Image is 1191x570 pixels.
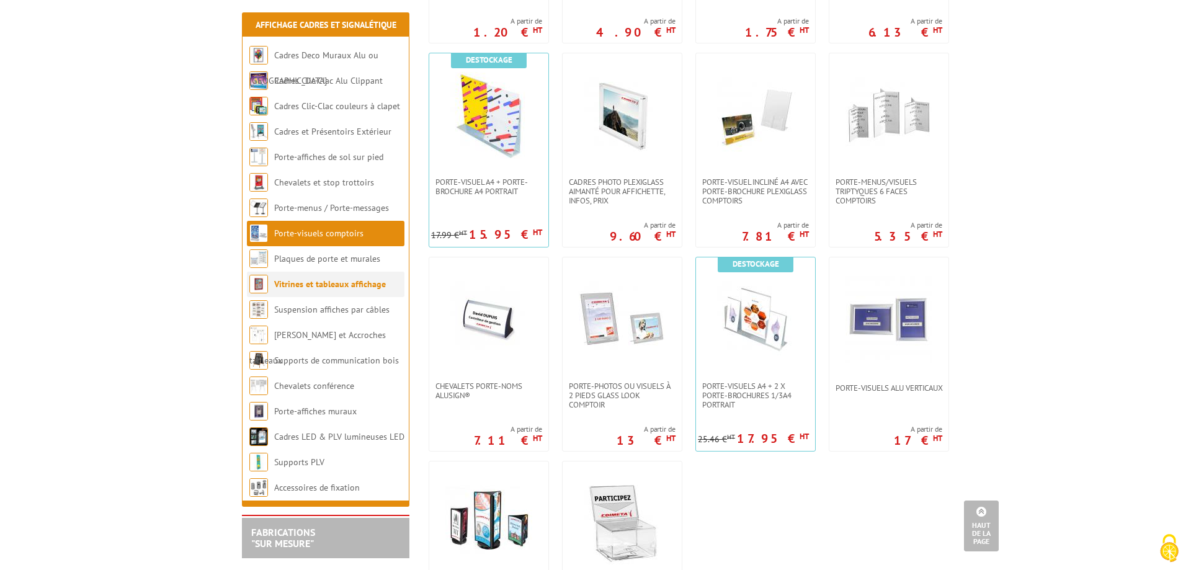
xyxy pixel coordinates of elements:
[274,151,383,163] a: Porte-affiches de sol sur pied
[696,177,815,205] a: Porte-visuel incliné A4 avec porte-brochure plexiglass comptoirs
[727,432,735,441] sup: HT
[274,126,391,137] a: Cadres et Présentoirs Extérieur
[696,381,815,409] a: Porte-Visuels A4 + 2 x Porte-brochures 1/3A4 portrait
[249,97,268,115] img: Cadres Clic-Clac couleurs à clapet
[579,480,666,567] img: Urnes transparentes petite taille 200 bulletins avec porte-affiche
[274,253,380,264] a: Plaques de porte et murales
[933,25,942,35] sup: HT
[845,72,932,159] img: Porte-menus/visuels triptyques 6 faces comptoirs
[868,29,942,36] p: 6.13 €
[533,25,542,35] sup: HT
[836,177,942,205] span: Porte-menus/visuels triptyques 6 faces comptoirs
[666,25,676,35] sup: HT
[666,433,676,443] sup: HT
[617,437,676,444] p: 13 €
[800,431,809,442] sup: HT
[249,198,268,217] img: Porte-menus / Porte-messages
[274,304,390,315] a: Suspension affiches par câbles
[579,276,666,363] img: Porte-photos ou visuels à 2 pieds glass look comptoir
[533,433,542,443] sup: HT
[868,16,942,26] span: A partir de
[249,300,268,319] img: Suspension affiches par câbles
[274,355,399,366] a: Supports de communication bois
[874,233,942,240] p: 5.35 €
[435,177,542,196] span: Porte-Visuel A4 + Porte-brochure A4 portrait
[745,29,809,36] p: 1.75 €
[733,259,779,269] b: Destockage
[274,202,389,213] a: Porte-menus / Porte-messages
[702,177,809,205] span: Porte-visuel incliné A4 avec porte-brochure plexiglass comptoirs
[274,456,324,468] a: Supports PLV
[745,16,809,26] span: A partir de
[251,526,315,550] a: FABRICATIONS"Sur Mesure"
[666,229,676,239] sup: HT
[742,233,809,240] p: 7.81 €
[274,75,383,86] a: Cadres Clic-Clac Alu Clippant
[249,249,268,268] img: Plaques de porte et murales
[712,276,799,363] img: Porte-Visuels A4 + 2 x Porte-brochures 1/3A4 portrait
[431,231,467,240] p: 17.99 €
[533,227,542,238] sup: HT
[569,177,676,205] span: Cadres photo Plexiglass aimanté pour affichette, infos, prix
[249,148,268,166] img: Porte-affiches de sol sur pied
[579,72,666,159] img: Cadres photo Plexiglass aimanté pour affichette, infos, prix
[800,229,809,239] sup: HT
[569,381,676,409] span: Porte-photos ou visuels à 2 pieds glass look comptoir
[445,480,532,567] img: Tourniquets pour Visuels de comptoir
[474,437,542,444] p: 7.11 €
[249,122,268,141] img: Cadres et Présentoirs Extérieur
[874,220,942,230] span: A partir de
[274,228,364,239] a: Porte-visuels comptoirs
[742,220,809,230] span: A partir de
[249,402,268,421] img: Porte-affiches muraux
[800,25,809,35] sup: HT
[836,383,942,393] span: Porte-visuels alu verticaux
[829,383,948,393] a: Porte-visuels alu verticaux
[249,453,268,471] img: Supports PLV
[702,381,809,409] span: Porte-Visuels A4 + 2 x Porte-brochures 1/3A4 portrait
[563,177,682,205] a: Cadres photo Plexiglass aimanté pour affichette, infos, prix
[249,46,268,65] img: Cadres Deco Muraux Alu ou Bois
[469,231,542,238] p: 15.95 €
[429,177,548,196] a: Porte-Visuel A4 + Porte-brochure A4 portrait
[249,50,378,86] a: Cadres Deco Muraux Alu ou [GEOGRAPHIC_DATA]
[249,275,268,293] img: Vitrines et tableaux affichage
[596,29,676,36] p: 4.90 €
[249,376,268,395] img: Chevalets conférence
[249,478,268,497] img: Accessoires de fixation
[698,435,735,444] p: 25.46 €
[610,233,676,240] p: 9.60 €
[274,482,360,493] a: Accessoires de fixation
[435,381,542,400] span: Chevalets porte-noms AluSign®
[429,381,548,400] a: Chevalets porte-noms AluSign®
[274,100,400,112] a: Cadres Clic-Clac couleurs à clapet
[445,72,532,159] img: Porte-Visuel A4 + Porte-brochure A4 portrait
[256,19,396,30] a: Affichage Cadres et Signalétique
[249,427,268,446] img: Cadres LED & PLV lumineuses LED
[894,437,942,444] p: 17 €
[617,424,676,434] span: A partir de
[274,278,386,290] a: Vitrines et tableaux affichage
[466,55,512,65] b: Destockage
[933,229,942,239] sup: HT
[445,276,532,363] img: Chevalets porte-noms AluSign®
[473,29,542,36] p: 1.20 €
[474,424,542,434] span: A partir de
[964,501,999,551] a: Haut de la page
[1148,528,1191,570] button: Cookies (fenêtre modale)
[737,435,809,442] p: 17.95 €
[933,433,942,443] sup: HT
[712,72,799,159] img: Porte-visuel incliné A4 avec porte-brochure plexiglass comptoirs
[274,380,354,391] a: Chevalets conférence
[610,220,676,230] span: A partir de
[894,424,942,434] span: A partir de
[459,228,467,237] sup: HT
[473,16,542,26] span: A partir de
[274,406,357,417] a: Porte-affiches muraux
[1154,533,1185,564] img: Cookies (fenêtre modale)
[274,177,374,188] a: Chevalets et stop trottoirs
[829,177,948,205] a: Porte-menus/visuels triptyques 6 faces comptoirs
[845,276,932,363] img: Porte-visuels alu verticaux
[563,381,682,409] a: Porte-photos ou visuels à 2 pieds glass look comptoir
[249,173,268,192] img: Chevalets et stop trottoirs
